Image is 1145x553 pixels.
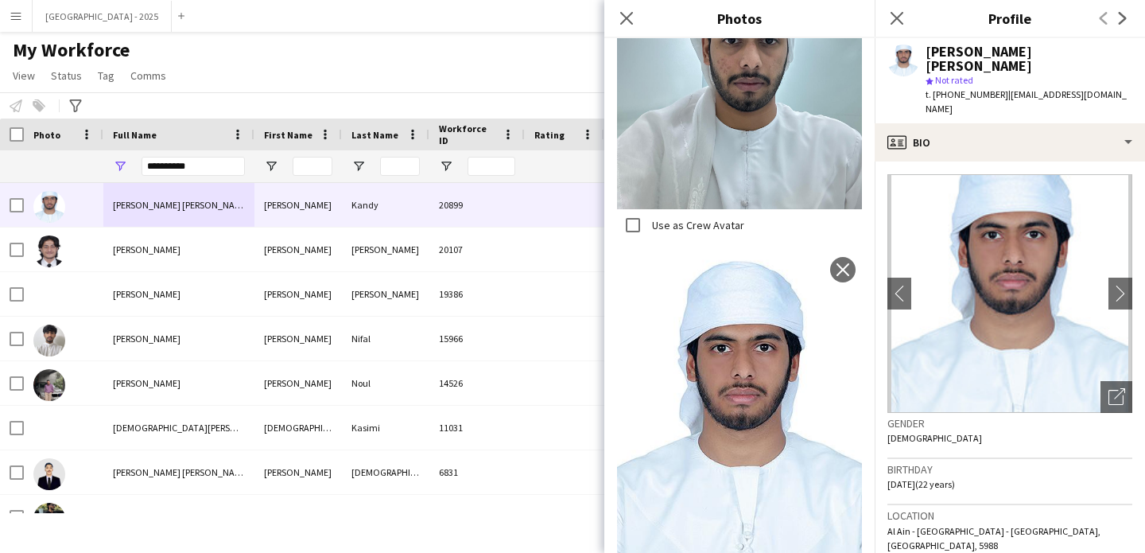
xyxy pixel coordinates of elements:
[254,450,342,494] div: [PERSON_NAME]
[254,317,342,360] div: [PERSON_NAME]
[45,65,88,86] a: Status
[429,450,525,494] div: 6831
[342,361,429,405] div: Noul
[534,129,565,141] span: Rating
[887,174,1132,413] img: Crew avatar or photo
[254,495,342,539] div: [PERSON_NAME]
[887,508,1132,523] h3: Location
[887,416,1132,430] h3: Gender
[887,525,1100,551] span: Al Ain - [GEOGRAPHIC_DATA] - [GEOGRAPHIC_DATA], [GEOGRAPHIC_DATA], 5988
[351,159,366,173] button: Open Filter Menu
[380,157,420,176] input: Last Name Filter Input
[254,361,342,405] div: [PERSON_NAME]
[13,68,35,83] span: View
[91,65,121,86] a: Tag
[935,74,973,86] span: Not rated
[113,288,180,300] span: [PERSON_NAME]
[342,317,429,360] div: Nifal
[1100,381,1132,413] div: Open photos pop-in
[468,157,515,176] input: Workforce ID Filter Input
[604,8,875,29] h3: Photos
[429,317,525,360] div: 15966
[875,8,1145,29] h3: Profile
[887,432,982,444] span: [DEMOGRAPHIC_DATA]
[926,88,1008,100] span: t. [PHONE_NUMBER]
[342,406,429,450] div: Kasimi
[33,129,60,141] span: Photo
[124,65,173,86] a: Comms
[887,478,955,490] span: [DATE] (22 years)
[264,159,278,173] button: Open Filter Menu
[254,406,342,450] div: [DEMOGRAPHIC_DATA][PERSON_NAME]
[113,466,250,478] span: [PERSON_NAME] [PERSON_NAME]
[264,129,312,141] span: First Name
[439,123,496,146] span: Workforce ID
[130,68,166,83] span: Comms
[429,272,525,316] div: 19386
[51,68,82,83] span: Status
[33,503,65,535] img: Muhammed Nihal
[113,511,180,523] span: [PERSON_NAME]
[142,157,245,176] input: Full Name Filter Input
[429,361,525,405] div: 14526
[649,218,744,232] label: Use as Crew Avatar
[6,65,41,86] a: View
[113,129,157,141] span: Full Name
[887,462,1132,477] h3: Birthday
[926,45,1132,73] div: [PERSON_NAME] [PERSON_NAME]
[926,88,1127,115] span: | [EMAIL_ADDRESS][DOMAIN_NAME]
[33,458,65,490] img: Mustafa Muhammed naseem
[254,272,342,316] div: [PERSON_NAME]
[342,228,429,271] div: [PERSON_NAME]
[113,243,180,255] span: [PERSON_NAME]
[33,236,65,267] img: Muhammed Nihal
[113,422,275,434] span: [DEMOGRAPHIC_DATA][PERSON_NAME]
[13,38,130,62] span: My Workforce
[113,199,250,211] span: [PERSON_NAME] [PERSON_NAME]
[875,123,1145,162] div: Bio
[429,406,525,450] div: 11031
[439,159,453,173] button: Open Filter Menu
[429,495,525,539] div: 4694
[113,377,180,389] span: [PERSON_NAME]
[293,157,332,176] input: First Name Filter Input
[113,159,127,173] button: Open Filter Menu
[342,183,429,227] div: Kandy
[98,68,114,83] span: Tag
[254,228,342,271] div: [PERSON_NAME]
[351,129,398,141] span: Last Name
[254,183,342,227] div: [PERSON_NAME]
[113,333,180,345] span: [PERSON_NAME]
[342,272,429,316] div: [PERSON_NAME]
[429,228,525,271] div: 20107
[33,1,172,32] button: [GEOGRAPHIC_DATA] - 2025
[66,96,85,115] app-action-btn: Advanced filters
[33,369,65,401] img: Muhammed Noul
[33,325,65,356] img: Muhammed Nifal
[33,191,65,223] img: Muhammed Nihal Kandy
[342,450,429,494] div: [DEMOGRAPHIC_DATA][PERSON_NAME]
[342,495,429,539] div: [PERSON_NAME]
[429,183,525,227] div: 20899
